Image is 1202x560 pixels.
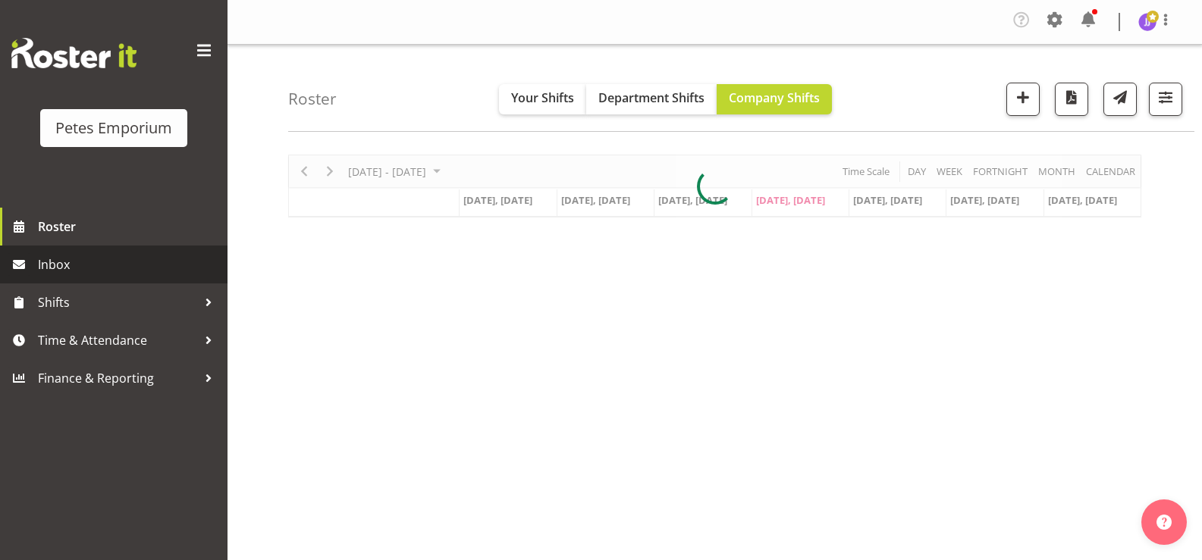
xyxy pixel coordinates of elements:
button: Add a new shift [1006,83,1040,116]
button: Send a list of all shifts for the selected filtered period to all rostered employees. [1103,83,1137,116]
div: Petes Emporium [55,117,172,139]
img: help-xxl-2.png [1156,515,1172,530]
button: Company Shifts [717,84,832,114]
span: Shifts [38,291,197,314]
button: Download a PDF of the roster according to the set date range. [1055,83,1088,116]
span: Time & Attendance [38,329,197,352]
img: Rosterit website logo [11,38,137,68]
img: janelle-jonkers702.jpg [1138,13,1156,31]
span: Finance & Reporting [38,367,197,389]
h4: Roster [288,90,337,108]
span: Company Shifts [729,89,820,106]
button: Your Shifts [499,84,586,114]
button: Department Shifts [586,84,717,114]
button: Filter Shifts [1149,83,1182,116]
span: Your Shifts [511,89,574,106]
span: Department Shifts [598,89,705,106]
span: Inbox [38,253,220,276]
span: Roster [38,215,220,238]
